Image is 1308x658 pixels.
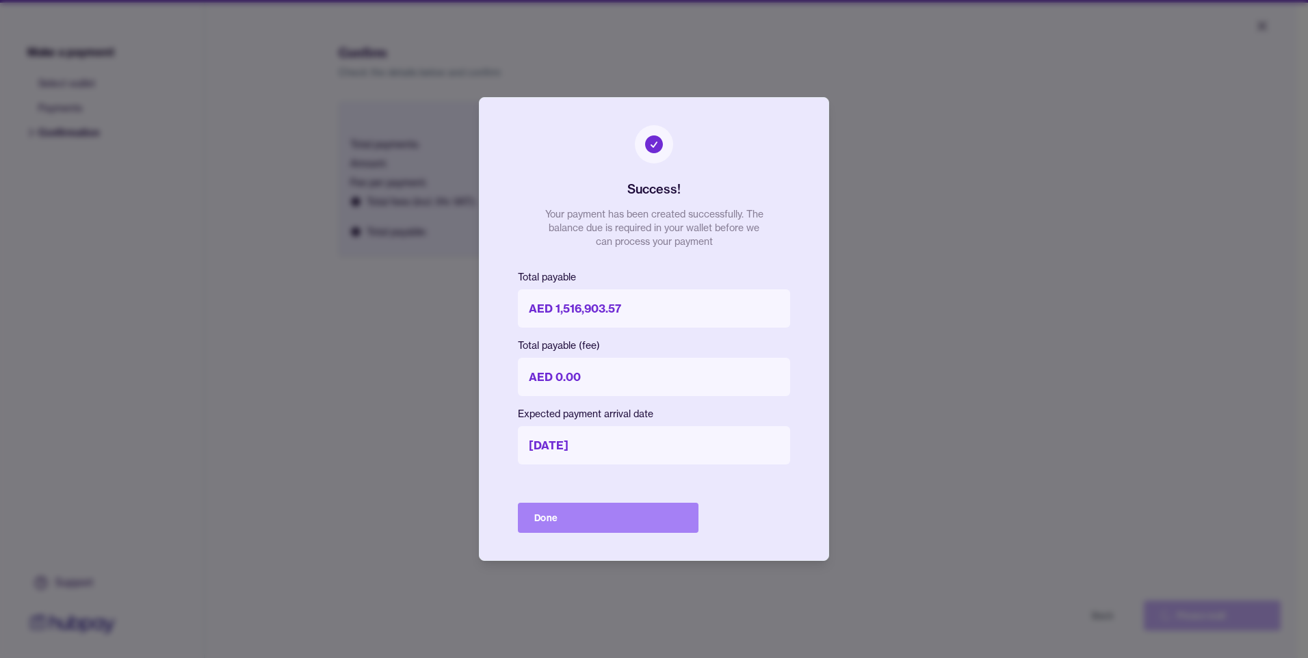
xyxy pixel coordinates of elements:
[518,270,790,284] p: Total payable
[518,503,698,533] button: Done
[545,207,763,248] p: Your payment has been created successfully. The balance due is required in your wallet before we ...
[518,289,790,328] p: AED 1,516,903.57
[518,426,790,464] p: [DATE]
[518,407,790,421] p: Expected payment arrival date
[627,180,681,199] h2: Success!
[518,358,790,396] p: AED 0.00
[518,339,790,352] p: Total payable (fee)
